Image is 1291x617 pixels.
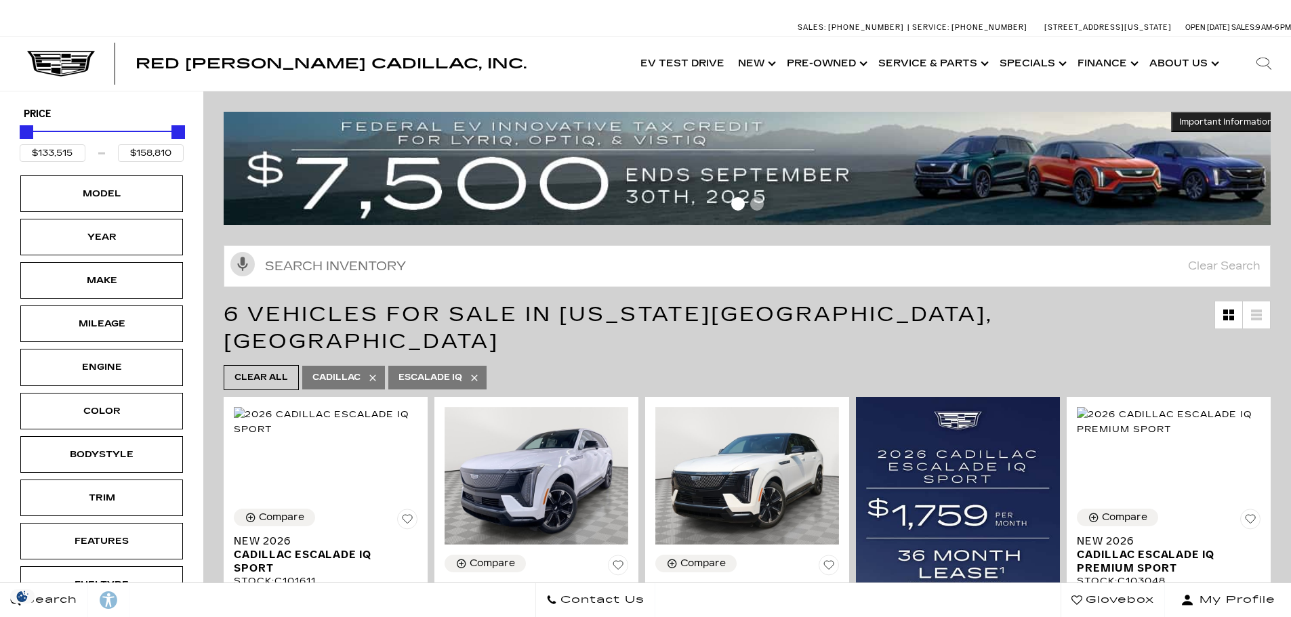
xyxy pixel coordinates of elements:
div: TrimTrim [20,480,183,516]
button: Important Information [1171,112,1281,132]
span: Glovebox [1082,591,1154,610]
span: Cadillac [312,369,361,386]
span: Clear All [234,369,288,386]
a: Pre-Owned [780,37,872,91]
a: Red [PERSON_NAME] Cadillac, Inc. [136,57,527,70]
span: [PHONE_NUMBER] [828,23,904,32]
span: New 2025 [445,580,618,594]
button: Compare Vehicle [1077,509,1158,526]
div: Compare [1102,511,1147,524]
a: [STREET_ADDRESS][US_STATE] [1044,23,1172,32]
span: [PHONE_NUMBER] [951,23,1027,32]
section: Click to Open Cookie Consent Modal [7,589,38,603]
img: 2026 Cadillac ESCALADE IQ Sport [234,407,417,437]
button: Open user profile menu [1165,583,1291,617]
div: Compare [470,557,515,570]
div: Features [68,534,136,549]
a: Glovebox [1061,583,1165,617]
button: Compare Vehicle [655,555,737,572]
div: Trim [68,490,136,505]
a: Sales: [PHONE_NUMBER] [798,24,907,31]
span: New 2025 [655,580,829,594]
div: FeaturesFeatures [20,523,183,559]
a: New 2026Cadillac ESCALADE IQ Sport [234,534,417,575]
div: Minimum Price [20,125,33,139]
a: Service & Parts [872,37,993,91]
div: EngineEngine [20,349,183,385]
span: Cadillac ESCALADE IQ Premium Sport [1077,548,1250,575]
div: Compare [680,557,726,570]
span: My Profile [1194,591,1275,610]
div: ColorColor [20,393,183,429]
input: Maximum [118,144,184,162]
div: Compare [259,511,304,524]
button: Save Vehicle [608,555,628,580]
div: Mileage [68,316,136,331]
a: Service: [PHONE_NUMBER] [907,24,1031,31]
input: Search Inventory [224,245,1271,287]
span: Important Information [1179,116,1273,127]
a: Finance [1071,37,1143,91]
img: Opt-Out Icon [7,589,38,603]
a: Specials [993,37,1071,91]
button: Save Vehicle [1240,509,1261,534]
a: About Us [1143,37,1223,91]
div: Maximum Price [171,125,185,139]
div: MakeMake [20,262,183,299]
span: New 2026 [1077,534,1250,548]
div: Fueltype [68,577,136,592]
span: New 2026 [234,534,407,548]
a: New 2026Cadillac ESCALADE IQ Premium Sport [1077,534,1261,575]
a: EV Test Drive [634,37,731,91]
span: Search [21,591,77,610]
img: 2026 Cadillac ESCALADE IQ Premium Sport [1077,407,1261,437]
div: Model [68,186,136,201]
span: Go to slide 2 [750,197,764,211]
span: Escalade IQ [398,369,462,386]
button: Compare Vehicle [234,509,315,526]
span: Sales: [1231,23,1256,32]
span: 6 Vehicles for Sale in [US_STATE][GEOGRAPHIC_DATA], [GEOGRAPHIC_DATA] [224,302,993,354]
div: MileageMileage [20,305,183,342]
input: Minimum [20,144,85,162]
div: Stock : C101611 [234,575,417,587]
h5: Price [24,108,180,121]
button: Save Vehicle [819,555,839,580]
div: Color [68,404,136,419]
span: Red [PERSON_NAME] Cadillac, Inc. [136,56,527,72]
button: Save Vehicle [397,509,417,534]
span: Open [DATE] [1185,23,1230,32]
span: 9 AM-6 PM [1256,23,1291,32]
img: vrp-tax-ending-august-version [224,112,1281,225]
div: Stock : C103048 [1077,575,1261,587]
div: BodystyleBodystyle [20,436,183,473]
div: ModelModel [20,175,183,212]
div: Year [68,230,136,244]
a: New [731,37,780,91]
span: Sales: [798,23,826,32]
div: YearYear [20,219,183,255]
button: Compare Vehicle [445,555,526,572]
span: Service: [912,23,949,32]
img: 2025 Cadillac ESCALADE IQ Sport 1 [445,407,628,545]
div: FueltypeFueltype [20,566,183,603]
div: Engine [68,360,136,375]
a: Contact Us [535,583,655,617]
span: Contact Us [557,591,644,610]
span: Go to slide 1 [731,197,745,211]
span: Cadillac ESCALADE IQ Sport [234,548,407,575]
div: Bodystyle [68,447,136,462]
div: Price [20,121,184,162]
svg: Click to toggle on voice search [230,252,255,276]
img: 2025 Cadillac ESCALADE IQ Sport 2 [655,407,839,545]
div: Make [68,273,136,288]
img: Cadillac Dark Logo with Cadillac White Text [27,51,95,77]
